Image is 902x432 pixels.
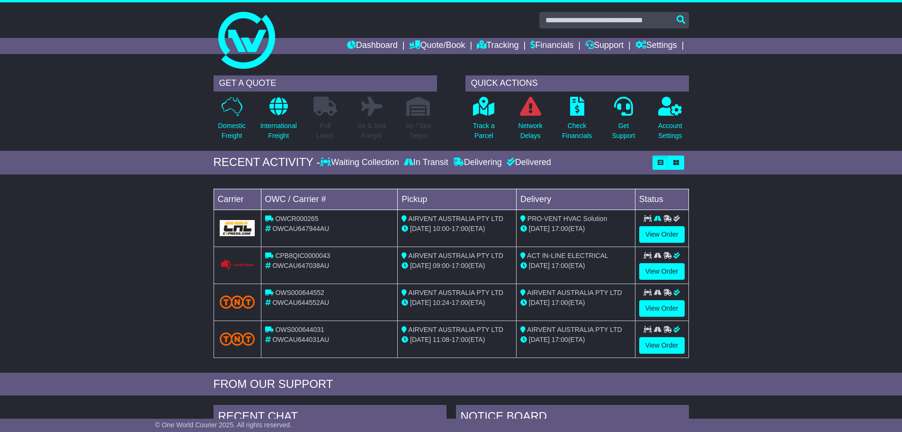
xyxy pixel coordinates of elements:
span: 11:08 [433,336,449,343]
div: Delivering [451,157,504,168]
span: AIRVENT AUSTRALIA PTY LTD [408,289,503,296]
span: [DATE] [529,225,550,232]
div: (ETA) [520,298,631,308]
a: Track aParcel [473,96,495,146]
span: PRO-VENT HVAC Solution [527,215,607,222]
span: AIRVENT AUSTRALIA PTY LTD [408,326,503,333]
span: OWCAU647038AU [272,262,329,269]
img: TNT_Domestic.png [220,332,255,345]
div: Delivered [504,157,551,168]
span: CPB8QIC0000043 [275,252,330,259]
a: View Order [639,226,685,243]
a: CheckFinancials [562,96,592,146]
td: OWC / Carrier # [261,189,398,210]
a: DomesticFreight [217,96,246,146]
td: Status [635,189,688,210]
span: 17:00 [452,225,468,232]
p: Network Delays [518,121,542,141]
img: TNT_Domestic.png [220,295,255,308]
span: 10:00 [433,225,449,232]
div: In Transit [402,157,451,168]
a: InternationalFreight [260,96,297,146]
img: GetCarrierServiceLogo [220,220,255,236]
span: 17:00 [452,299,468,306]
span: 17:00 [552,225,568,232]
div: (ETA) [520,224,631,234]
span: [DATE] [410,225,431,232]
div: - (ETA) [402,224,512,234]
a: Support [585,38,624,54]
div: RECENT CHAT [214,405,447,431]
span: OWCAU647944AU [272,225,329,232]
span: 17:00 [452,262,468,269]
span: [DATE] [410,262,431,269]
div: - (ETA) [402,298,512,308]
img: GetCarrierServiceLogo [220,259,255,271]
span: AIRVENT AUSTRALIA PTY LTD [408,215,503,222]
div: - (ETA) [402,335,512,345]
a: Financials [530,38,573,54]
a: NetworkDelays [518,96,543,146]
div: - (ETA) [402,261,512,271]
td: Delivery [516,189,635,210]
p: Check Financials [562,121,592,141]
span: 17:00 [552,262,568,269]
td: Pickup [398,189,517,210]
td: Carrier [214,189,261,210]
p: Account Settings [658,121,682,141]
a: View Order [639,263,685,280]
p: Air & Sea Freight [358,121,386,141]
div: RECENT ACTIVITY - [214,156,321,169]
span: [DATE] [529,262,550,269]
p: Air / Sea Depot [406,121,431,141]
span: OWS000644552 [275,289,324,296]
span: OWCAU644552AU [272,299,329,306]
span: © One World Courier 2025. All rights reserved. [155,421,292,429]
div: FROM OUR SUPPORT [214,377,689,391]
span: 09:00 [433,262,449,269]
p: Track a Parcel [473,121,495,141]
a: Tracking [477,38,518,54]
a: AccountSettings [658,96,683,146]
p: Domestic Freight [218,121,245,141]
p: Full Loads [313,121,337,141]
div: (ETA) [520,261,631,271]
a: Settings [635,38,677,54]
div: GET A QUOTE [214,75,437,92]
a: View Order [639,337,685,354]
p: Get Support [612,121,635,141]
span: OWCR000265 [275,215,318,222]
a: Dashboard [347,38,398,54]
span: [DATE] [529,299,550,306]
span: [DATE] [410,336,431,343]
span: [DATE] [529,336,550,343]
div: QUICK ACTIONS [465,75,689,92]
span: AIRVENT AUSTRALIA PTY LTD [527,326,622,333]
a: GetSupport [611,96,635,146]
span: 17:00 [552,336,568,343]
span: AIRVENT AUSTRALIA PTY LTD [527,289,622,296]
span: OWS000644031 [275,326,324,333]
div: Waiting Collection [320,157,401,168]
span: 17:00 [452,336,468,343]
a: View Order [639,300,685,317]
div: (ETA) [520,335,631,345]
a: Quote/Book [409,38,465,54]
span: 10:24 [433,299,449,306]
span: AIRVENT AUSTRALIA PTY LTD [408,252,503,259]
span: 17:00 [552,299,568,306]
span: ACT IN-LINE ELECTRICAL [527,252,608,259]
span: [DATE] [410,299,431,306]
span: OWCAU644031AU [272,336,329,343]
p: International Freight [260,121,297,141]
div: NOTICE BOARD [456,405,689,431]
